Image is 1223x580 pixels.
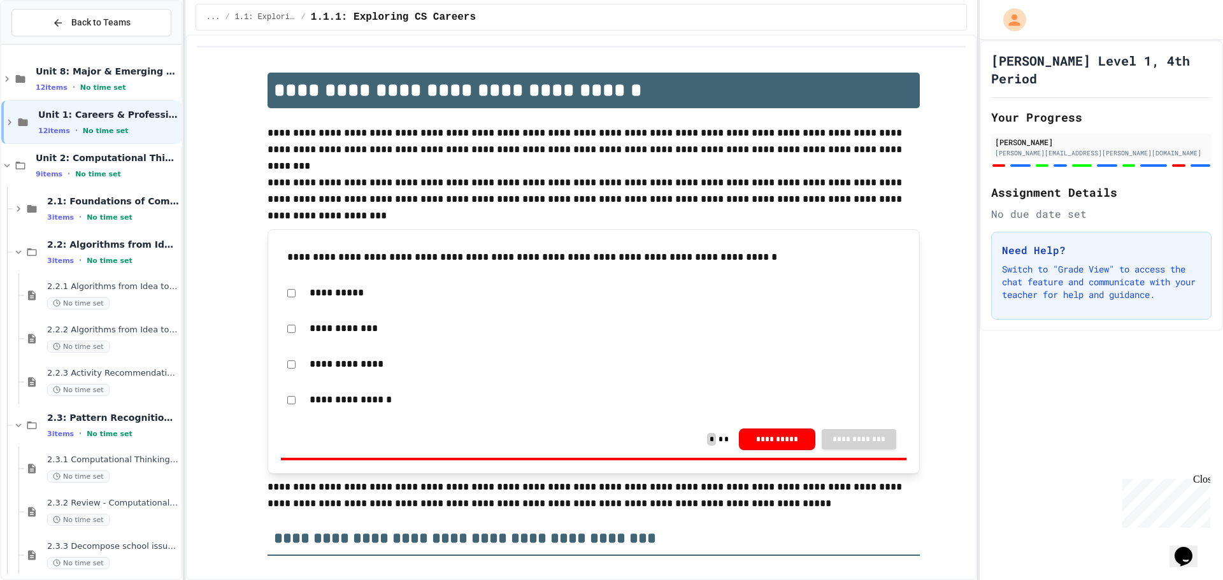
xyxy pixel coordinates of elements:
span: 2.1: Foundations of Computational Thinking [47,195,179,207]
span: ... [206,12,220,22]
span: 2.2.2 Algorithms from Idea to Flowchart - Review [47,325,179,336]
h1: [PERSON_NAME] Level 1, 4th Period [991,52,1212,87]
span: • [68,169,70,179]
span: / [301,12,306,22]
span: No time set [47,514,110,526]
span: • [79,212,82,222]
iframe: chat widget [1169,529,1210,567]
h3: Need Help? [1002,243,1201,258]
span: 2.3.3 Decompose school issue using CT [47,541,179,552]
div: Chat with us now!Close [5,5,88,81]
span: 12 items [36,83,68,92]
h2: Your Progress [991,108,1212,126]
span: No time set [47,384,110,396]
span: Back to Teams [71,16,131,29]
span: 9 items [36,170,62,178]
p: Switch to "Grade View" to access the chat feature and communicate with your teacher for help and ... [1002,263,1201,301]
span: • [79,428,82,439]
span: 1.1: Exploring CS Careers [235,12,296,22]
span: 2.3: Pattern Recognition & Decomposition [47,412,179,423]
span: No time set [87,430,132,438]
span: • [79,255,82,265]
div: [PERSON_NAME][EMAIL_ADDRESS][PERSON_NAME][DOMAIN_NAME] [995,148,1208,158]
span: No time set [75,170,121,178]
span: • [73,82,75,92]
div: My Account [990,5,1029,34]
button: Back to Teams [11,9,171,36]
span: No time set [80,83,126,92]
div: [PERSON_NAME] [995,136,1208,148]
span: 1.1.1: Exploring CS Careers [311,10,476,25]
span: 2.3.1 Computational Thinking - Your Problem-Solving Toolkit [47,455,179,465]
span: 3 items [47,257,74,265]
span: Unit 2: Computational Thinking & Problem-Solving [36,152,179,164]
span: No time set [83,127,129,135]
span: 3 items [47,430,74,438]
span: / [225,12,229,22]
h2: Assignment Details [991,183,1212,201]
span: 2.2.1 Algorithms from Idea to Flowchart [47,281,179,292]
span: No time set [87,213,132,222]
span: No time set [47,341,110,353]
span: • [75,125,78,136]
span: Unit 1: Careers & Professionalism [38,109,179,120]
span: No time set [87,257,132,265]
span: Unit 8: Major & Emerging Technologies [36,66,179,77]
span: No time set [47,557,110,569]
span: 3 items [47,213,74,222]
span: No time set [47,470,110,483]
span: 2.3.2 Review - Computational Thinking - Your Problem-Solving Toolkit [47,498,179,509]
div: No due date set [991,206,1212,222]
span: 12 items [38,127,70,135]
iframe: chat widget [1117,474,1210,528]
span: 2.2: Algorithms from Idea to Flowchart [47,239,179,250]
span: No time set [47,297,110,309]
span: 2.2.3 Activity Recommendation Algorithm [47,368,179,379]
